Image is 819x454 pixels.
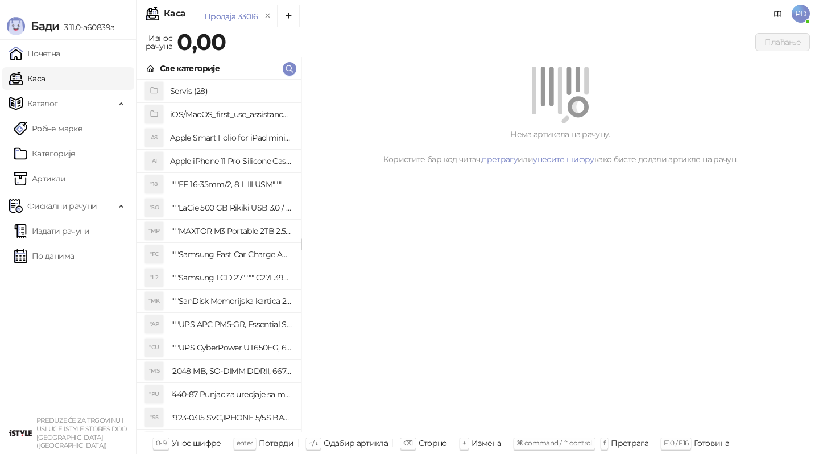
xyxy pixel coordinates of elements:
div: Потврди [259,436,294,451]
div: "S5 [145,408,163,427]
a: унесите шифру [533,154,594,164]
span: 0-9 [156,439,166,447]
a: Категорије [14,142,76,165]
div: "18 [145,175,163,193]
div: Готовина [694,436,729,451]
h4: """MAXTOR M3 Portable 2TB 2.5"""" crni eksterni hard disk HX-M201TCB/GM""" [170,222,292,240]
img: 64x64-companyLogo-77b92cf4-9946-4f36-9751-bf7bb5fd2c7d.png [9,422,32,444]
h4: """EF 16-35mm/2, 8 L III USM""" [170,175,292,193]
a: Издати рачуни [14,220,90,242]
img: Logo [7,17,25,35]
span: Бади [31,19,59,33]
span: PD [792,5,810,23]
a: ArtikliАртикли [14,167,66,190]
div: "AP [145,315,163,333]
div: Претрага [611,436,648,451]
div: AI [145,152,163,170]
div: Износ рачуна [143,31,175,53]
div: "MK [145,292,163,310]
button: remove [260,11,275,21]
div: "MS [145,362,163,380]
a: Каса [9,67,45,90]
div: Унос шифре [172,436,221,451]
button: Плаћање [755,33,810,51]
span: 3.11.0-a60839a [59,22,114,32]
h4: """UPS CyberPower UT650EG, 650VA/360W , line-int., s_uko, desktop""" [170,339,292,357]
span: ⌘ command / ⌃ control [516,439,592,447]
span: f [603,439,605,447]
h4: """SanDisk Memorijska kartica 256GB microSDXC sa SD adapterom SDSQXA1-256G-GN6MA - Extreme PLUS, ... [170,292,292,310]
div: Нема артикала на рачуну. Користите бар код читач, или како бисте додали артикле на рачун. [315,128,805,166]
span: Каталог [27,92,58,115]
div: Одабир артикла [324,436,388,451]
div: grid [137,80,301,432]
span: F10 / F16 [664,439,688,447]
a: Документација [769,5,787,23]
div: "L2 [145,269,163,287]
div: "CU [145,339,163,357]
div: "FC [145,245,163,263]
h4: "440-87 Punjac za uredjaje sa micro USB portom 4/1, Stand." [170,385,292,403]
span: + [462,439,466,447]
h4: Apple iPhone 11 Pro Silicone Case - Black [170,152,292,170]
h4: """UPS APC PM5-GR, Essential Surge Arrest,5 utic_nica""" [170,315,292,333]
h4: """Samsung Fast Car Charge Adapter, brzi auto punja_, boja crna""" [170,245,292,263]
strong: 0,00 [177,28,226,56]
a: претрагу [482,154,518,164]
div: Измена [471,436,501,451]
div: AS [145,129,163,147]
div: Каса [164,9,185,18]
div: Сторно [419,436,447,451]
div: Продаја 33016 [204,10,258,23]
h4: """Samsung LCD 27"""" C27F390FHUXEN""" [170,269,292,287]
h4: Servis (28) [170,82,292,100]
span: ⌫ [403,439,412,447]
h4: Apple Smart Folio for iPad mini (A17 Pro) - Sage [170,129,292,147]
h4: "2048 MB, SO-DIMM DDRII, 667 MHz, Napajanje 1,8 0,1 V, Latencija CL5" [170,362,292,380]
button: Add tab [277,5,300,27]
span: enter [237,439,253,447]
h4: iOS/MacOS_first_use_assistance (4) [170,105,292,123]
span: ↑/↓ [309,439,318,447]
a: Почетна [9,42,60,65]
a: Робне марке [14,117,82,140]
div: Све категорије [160,62,220,75]
div: "5G [145,199,163,217]
small: PREDUZEĆE ZA TRGOVINU I USLUGE ISTYLE STORES DOO [GEOGRAPHIC_DATA] ([GEOGRAPHIC_DATA]) [36,416,127,449]
div: "PU [145,385,163,403]
h4: "923-0315 SVC,IPHONE 5/5S BATTERY REMOVAL TRAY Držač za iPhone sa kojim se otvara display [170,408,292,427]
a: По данима [14,245,74,267]
h4: """LaCie 500 GB Rikiki USB 3.0 / Ultra Compact & Resistant aluminum / USB 3.0 / 2.5""""""" [170,199,292,217]
div: "MP [145,222,163,240]
span: Фискални рачуни [27,195,97,217]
